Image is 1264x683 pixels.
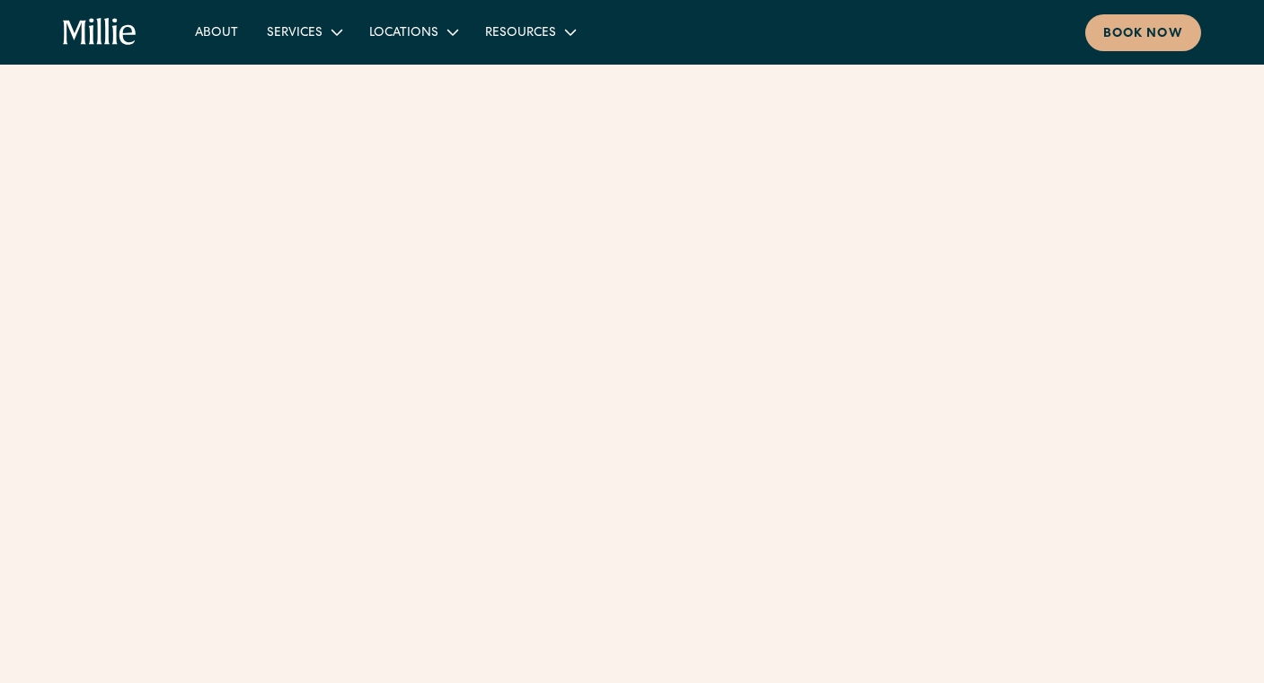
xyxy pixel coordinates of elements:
[355,17,471,47] div: Locations
[63,18,137,47] a: home
[267,24,323,43] div: Services
[471,17,588,47] div: Resources
[252,17,355,47] div: Services
[1103,25,1183,44] div: Book now
[369,24,438,43] div: Locations
[485,24,556,43] div: Resources
[1085,14,1201,51] a: Book now
[181,17,252,47] a: About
